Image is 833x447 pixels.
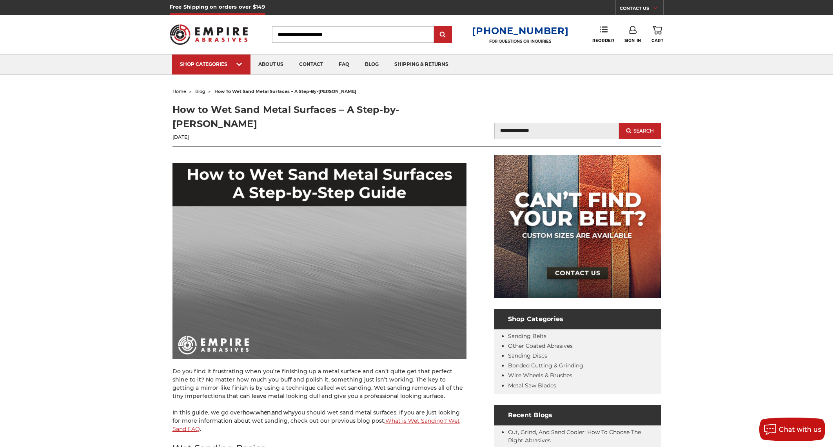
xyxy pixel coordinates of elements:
span: Chat with us [779,426,821,433]
a: contact [291,55,331,74]
input: Submit [435,27,451,43]
a: blog [195,89,205,94]
img: Empire Abrasives [170,19,248,50]
h4: Recent Blogs [494,405,661,425]
p: Do you find it frustrating when you’re finishing up a metal surface and can’t quite get that perf... [172,367,466,400]
span: Sign In [624,38,641,43]
span: Search [633,128,654,134]
img: promo banner for custom belts. [494,155,661,298]
span: how to wet sand metal surfaces – a step-by-[PERSON_NAME] [214,89,356,94]
h4: Shop Categories [494,309,661,329]
a: Sanding Belts [508,333,546,340]
strong: how [243,409,254,416]
strong: when [256,409,270,416]
h1: How to Wet Sand Metal Surfaces – A Step-by-[PERSON_NAME] [172,103,417,131]
a: Sanding Discs [508,352,547,359]
strong: and why [272,409,295,416]
a: Cut, Grind, and Sand Cooler: How to Choose the Right Abrasives [508,429,641,444]
img: How to Wet Sand Metal Surfaces – A Step-by-Step Guide [172,163,466,359]
a: [PHONE_NUMBER] [472,25,568,36]
p: In this guide, we go over , , you should wet sand metal surfaces. If you are just looking for mor... [172,409,466,433]
a: Cart [652,26,663,43]
span: Cart [652,38,663,43]
a: Other Coated Abrasives [508,342,573,349]
div: SHOP CATEGORIES [180,61,243,67]
span: Reorder [592,38,614,43]
p: [DATE] [172,134,417,141]
a: blog [357,55,387,74]
a: Metal Saw Blades [508,382,556,389]
a: Wire Wheels & Brushes [508,372,572,379]
a: faq [331,55,357,74]
a: about us [250,55,291,74]
a: Bonded Cutting & Grinding [508,362,583,369]
button: Chat with us [759,418,825,441]
a: home [172,89,186,94]
p: FOR QUESTIONS OR INQUIRIES [472,39,568,44]
button: Search [619,123,661,139]
a: CONTACT US [620,4,663,15]
a: shipping & returns [387,55,456,74]
a: Reorder [592,26,614,43]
